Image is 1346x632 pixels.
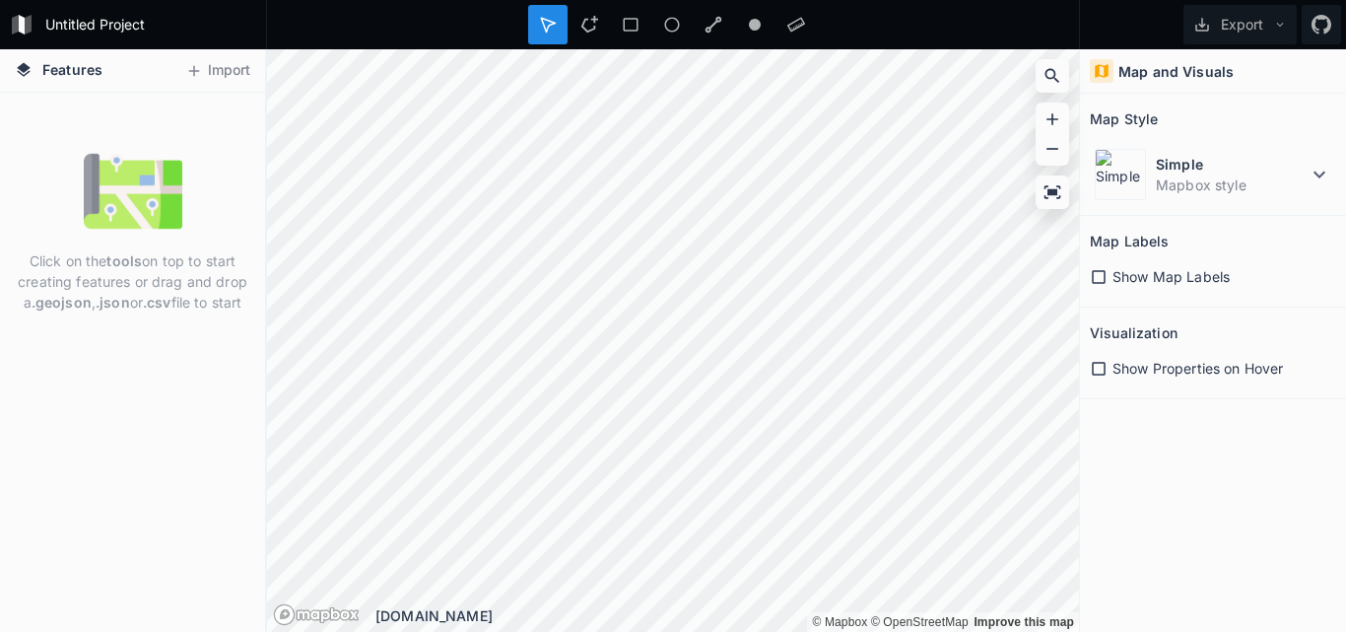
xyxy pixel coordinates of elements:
[15,250,250,313] p: Click on the on top to start creating features or drag and drop a , or file to start
[42,59,102,80] span: Features
[106,252,142,269] strong: tools
[871,615,969,629] a: OpenStreetMap
[974,615,1074,629] a: Map feedback
[812,615,867,629] a: Mapbox
[1156,154,1308,175] dt: Simple
[1112,266,1230,287] span: Show Map Labels
[1090,104,1158,134] h2: Map Style
[1156,175,1308,195] dd: Mapbox style
[1090,317,1178,348] h2: Visualization
[1090,226,1169,256] h2: Map Labels
[1095,149,1146,200] img: Simple
[1183,5,1297,44] button: Export
[175,55,260,87] button: Import
[375,605,1079,626] div: [DOMAIN_NAME]
[84,142,182,241] img: empty
[1112,358,1283,379] span: Show Properties on Hover
[143,294,171,311] strong: .csv
[1118,61,1234,82] h4: Map and Visuals
[32,294,92,311] strong: .geojson
[96,294,130,311] strong: .json
[273,603,360,626] a: Mapbox logo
